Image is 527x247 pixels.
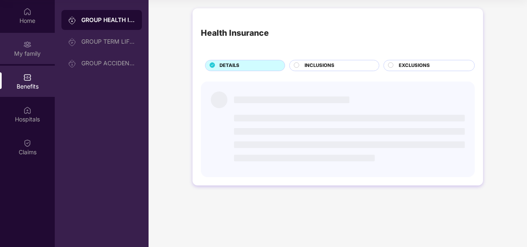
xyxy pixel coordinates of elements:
[23,73,32,82] img: svg+xml;base64,PHN2ZyBpZD0iQmVuZWZpdHMiIHhtbG5zPSJodHRwOi8vd3d3LnczLm9yZy8yMDAwL3N2ZyIgd2lkdGg9Ij...
[23,139,32,147] img: svg+xml;base64,PHN2ZyBpZD0iQ2xhaW0iIHhtbG5zPSJodHRwOi8vd3d3LnczLm9yZy8yMDAwL3N2ZyIgd2lkdGg9IjIwIi...
[68,38,76,46] img: svg+xml;base64,PHN2ZyB3aWR0aD0iMjAiIGhlaWdodD0iMjAiIHZpZXdCb3g9IjAgMCAyMCAyMCIgZmlsbD0ibm9uZSIgeG...
[201,27,269,40] div: Health Insurance
[68,16,76,25] img: svg+xml;base64,PHN2ZyB3aWR0aD0iMjAiIGhlaWdodD0iMjAiIHZpZXdCb3g9IjAgMCAyMCAyMCIgZmlsbD0ibm9uZSIgeG...
[305,62,334,69] span: INCLUSIONS
[68,59,76,68] img: svg+xml;base64,PHN2ZyB3aWR0aD0iMjAiIGhlaWdodD0iMjAiIHZpZXdCb3g9IjAgMCAyMCAyMCIgZmlsbD0ibm9uZSIgeG...
[23,7,32,16] img: svg+xml;base64,PHN2ZyBpZD0iSG9tZSIgeG1sbnM9Imh0dHA6Ly93d3cudzMub3JnLzIwMDAvc3ZnIiB3aWR0aD0iMjAiIG...
[220,62,239,69] span: DETAILS
[81,16,135,24] div: GROUP HEALTH INSURANCE
[81,38,135,45] div: GROUP TERM LIFE INSURANCE
[399,62,430,69] span: EXCLUSIONS
[23,106,32,114] img: svg+xml;base64,PHN2ZyBpZD0iSG9zcGl0YWxzIiB4bWxucz0iaHR0cDovL3d3dy53My5vcmcvMjAwMC9zdmciIHdpZHRoPS...
[23,40,32,49] img: svg+xml;base64,PHN2ZyB3aWR0aD0iMjAiIGhlaWdodD0iMjAiIHZpZXdCb3g9IjAgMCAyMCAyMCIgZmlsbD0ibm9uZSIgeG...
[81,60,135,67] div: GROUP ACCIDENTAL INSURANCE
